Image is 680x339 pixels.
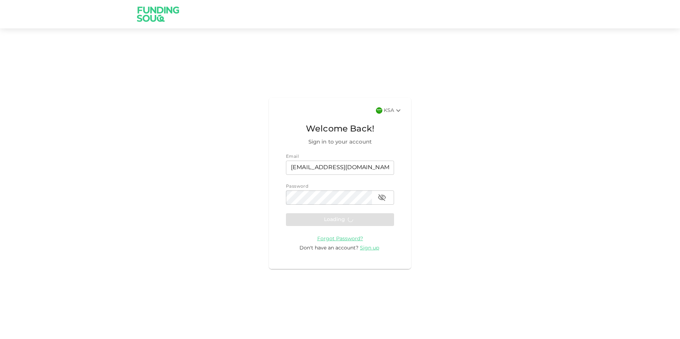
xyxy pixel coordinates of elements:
span: Welcome Back! [286,123,394,136]
input: password [286,190,372,205]
a: Forgot Password? [317,236,363,241]
span: Sign up [360,246,379,251]
input: email [286,161,394,175]
span: Don't have an account? [299,246,358,251]
span: Sign in to your account [286,138,394,146]
span: Password [286,184,308,189]
div: KSA [384,106,403,115]
span: Email [286,155,299,159]
img: flag-sa.b9a346574cdc8950dd34b50780441f57.svg [376,107,382,114]
span: Forgot Password? [317,236,363,241]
